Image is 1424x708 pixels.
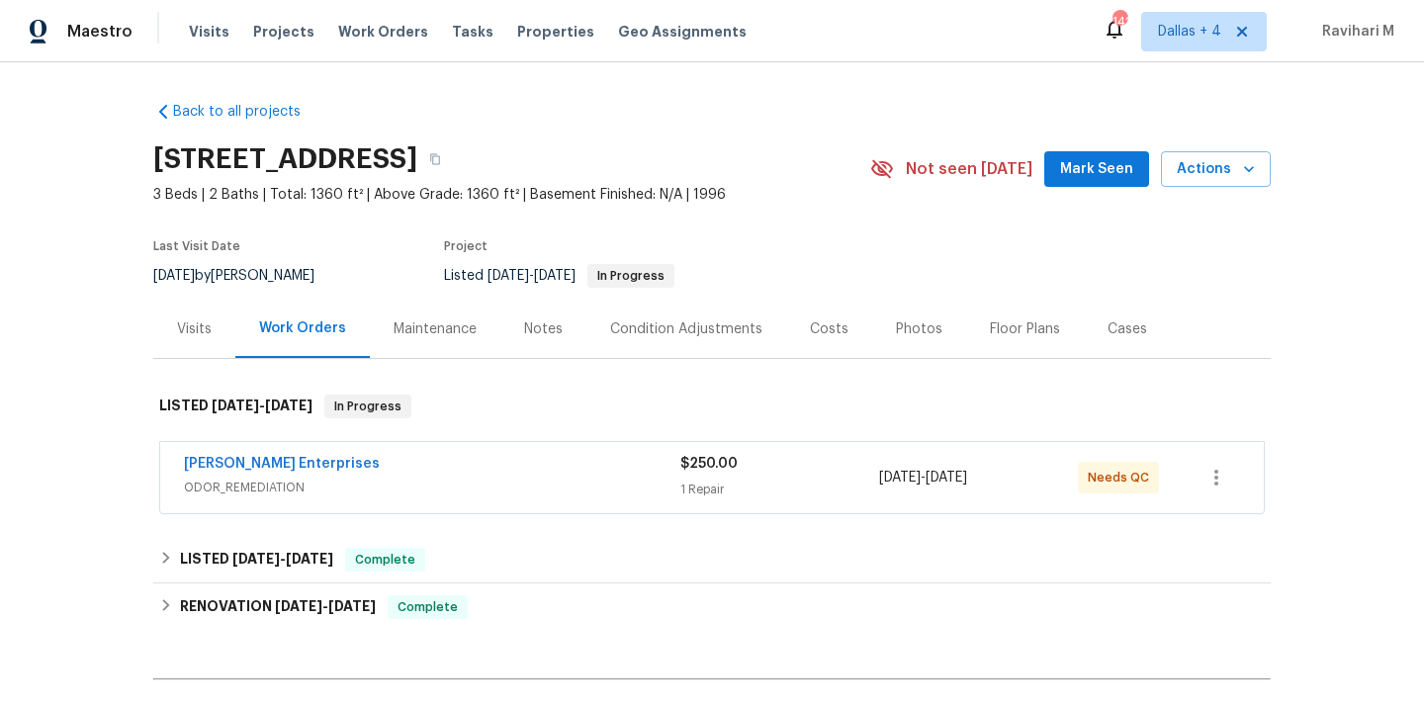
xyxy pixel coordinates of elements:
[177,319,212,339] div: Visits
[417,141,453,177] button: Copy Address
[180,548,333,572] h6: LISTED
[444,240,488,252] span: Project
[153,149,417,169] h2: [STREET_ADDRESS]
[1158,22,1221,42] span: Dallas + 4
[879,468,967,487] span: -
[159,395,312,418] h6: LISTED
[879,471,921,485] span: [DATE]
[275,599,322,613] span: [DATE]
[253,22,314,42] span: Projects
[232,552,280,566] span: [DATE]
[347,550,423,570] span: Complete
[153,269,195,283] span: [DATE]
[618,22,747,42] span: Geo Assignments
[1112,12,1126,32] div: 142
[534,269,576,283] span: [DATE]
[394,319,477,339] div: Maintenance
[1177,157,1255,182] span: Actions
[328,599,376,613] span: [DATE]
[452,25,493,39] span: Tasks
[153,583,1271,631] div: RENOVATION [DATE]-[DATE]Complete
[1161,151,1271,188] button: Actions
[180,595,376,619] h6: RENOVATION
[265,398,312,412] span: [DATE]
[444,269,674,283] span: Listed
[990,319,1060,339] div: Floor Plans
[896,319,942,339] div: Photos
[153,185,870,205] span: 3 Beds | 2 Baths | Total: 1360 ft² | Above Grade: 1360 ft² | Basement Finished: N/A | 1996
[153,102,343,122] a: Back to all projects
[589,270,672,282] span: In Progress
[326,397,409,416] span: In Progress
[524,319,563,339] div: Notes
[67,22,133,42] span: Maestro
[232,552,333,566] span: -
[212,398,312,412] span: -
[390,597,466,617] span: Complete
[184,478,680,497] span: ODOR_REMEDIATION
[153,375,1271,438] div: LISTED [DATE]-[DATE]In Progress
[1108,319,1147,339] div: Cases
[153,536,1271,583] div: LISTED [DATE]-[DATE]Complete
[610,319,762,339] div: Condition Adjustments
[259,318,346,338] div: Work Orders
[680,480,879,499] div: 1 Repair
[212,398,259,412] span: [DATE]
[810,319,848,339] div: Costs
[680,457,738,471] span: $250.00
[153,264,338,288] div: by [PERSON_NAME]
[926,471,967,485] span: [DATE]
[488,269,529,283] span: [DATE]
[275,599,376,613] span: -
[906,159,1032,179] span: Not seen [DATE]
[184,457,380,471] a: [PERSON_NAME] Enterprises
[1088,468,1157,487] span: Needs QC
[1314,22,1394,42] span: Ravihari M
[286,552,333,566] span: [DATE]
[189,22,229,42] span: Visits
[1060,157,1133,182] span: Mark Seen
[153,240,240,252] span: Last Visit Date
[488,269,576,283] span: -
[338,22,428,42] span: Work Orders
[1044,151,1149,188] button: Mark Seen
[517,22,594,42] span: Properties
